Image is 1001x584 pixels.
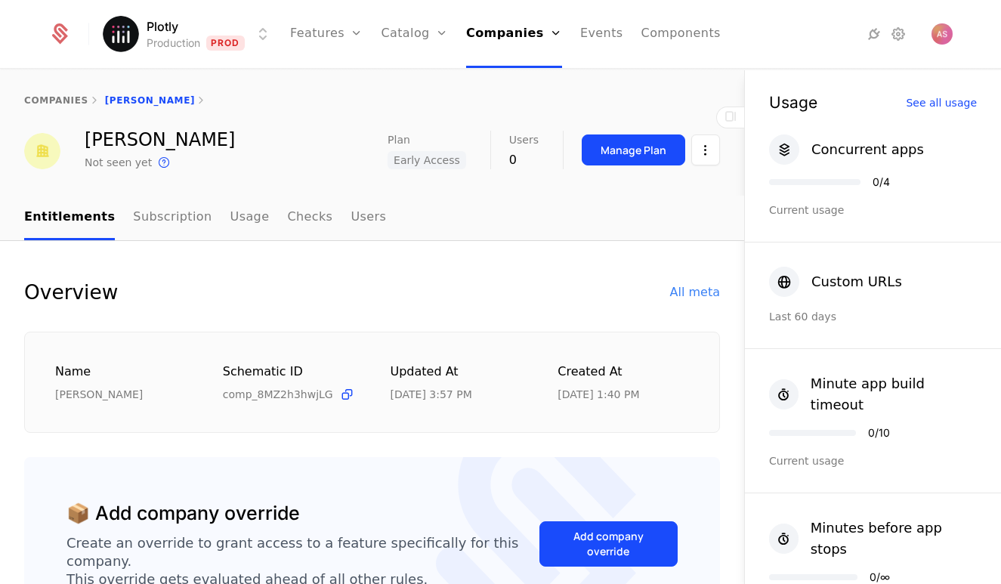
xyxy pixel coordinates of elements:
[539,521,678,567] button: Add company override
[509,134,539,145] span: Users
[865,25,883,43] a: Integrations
[107,17,272,51] button: Select environment
[769,518,977,560] button: Minutes before app stops
[868,428,890,438] div: 0 / 10
[811,139,924,160] div: Concurrent apps
[509,151,539,169] div: 0
[24,95,88,106] a: companies
[769,134,924,165] button: Concurrent apps
[66,499,300,528] div: 📦 Add company override
[24,196,115,240] a: Entitlements
[85,131,235,149] div: [PERSON_NAME]
[873,177,890,187] div: 0 / 4
[870,572,890,582] div: 0 / ∞
[24,133,60,169] img: Mohamed Rayan Afrit
[769,309,977,324] div: Last 60 days
[811,373,977,416] div: Minute app build timeout
[103,16,139,52] img: Plotly
[388,134,410,145] span: Plan
[811,518,977,560] div: Minutes before app stops
[230,196,270,240] a: Usage
[769,202,977,218] div: Current usage
[223,363,354,381] div: Schematic ID
[24,277,118,307] div: Overview
[931,23,953,45] img: Adam Schroeder
[24,196,720,240] nav: Main
[133,196,212,240] a: Subscription
[906,97,977,108] div: See all usage
[55,363,187,382] div: Name
[558,529,659,559] div: Add company override
[287,196,332,240] a: Checks
[388,151,466,169] span: Early Access
[391,387,472,402] div: 9/15/25, 3:57 PM
[223,387,333,402] span: comp_8MZ2h3hwjLG
[206,36,245,51] span: Prod
[147,36,200,51] div: Production
[55,387,187,402] div: [PERSON_NAME]
[931,23,953,45] button: Open user button
[582,134,685,165] button: Manage Plan
[558,387,639,402] div: 9/15/25, 1:40 PM
[351,196,386,240] a: Users
[558,363,689,382] div: Created at
[85,155,152,170] div: Not seen yet
[24,196,386,240] ul: Choose Sub Page
[691,134,720,165] button: Select action
[147,17,178,36] span: Plotly
[670,283,720,301] div: All meta
[601,143,666,158] div: Manage Plan
[769,453,977,468] div: Current usage
[769,267,902,297] button: Custom URLs
[769,373,977,416] button: Minute app build timeout
[811,271,902,292] div: Custom URLs
[391,363,522,382] div: Updated at
[889,25,907,43] a: Settings
[769,94,817,110] div: Usage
